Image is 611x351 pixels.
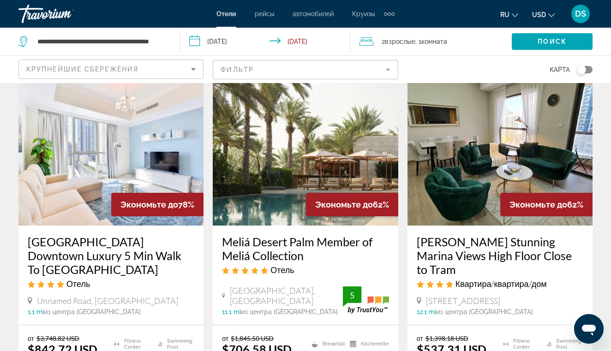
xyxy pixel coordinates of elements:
button: Change language [500,8,518,21]
span: , 1 [415,35,447,48]
span: карта [550,63,570,76]
a: [PERSON_NAME] Stunning Marina Views High Floor Close to Tram [417,235,583,276]
div: 5 [343,290,361,301]
span: 12.1 mi [417,308,436,315]
del: $1,398.18 USD [425,334,468,342]
span: ru [500,11,509,18]
span: Комната [421,38,447,45]
span: 1.1 mi [28,308,44,315]
span: из центра [GEOGRAPHIC_DATA] [436,308,533,315]
span: от [28,334,34,342]
img: Hotel image [407,78,593,226]
span: 11.1 mi [222,308,241,315]
span: Отель [66,279,90,289]
button: Change currency [532,8,555,21]
button: Travelers: 2 adults, 0 children [350,28,512,55]
span: [STREET_ADDRESS] [426,296,500,306]
div: 78% [111,193,204,216]
span: Взрослые [385,38,415,45]
div: 62% [306,193,398,216]
span: Unnamed Road, [GEOGRAPHIC_DATA] [37,296,178,306]
div: 5 star Hotel [222,265,389,275]
span: Поиск [538,38,567,45]
div: 62% [500,193,593,216]
iframe: Кнопка запуска окна обмена сообщениями [574,314,604,344]
del: $3,748.82 USD [36,334,79,342]
a: автомобилей [293,10,334,18]
div: 4 star Apartment [417,279,583,289]
img: trustyou-badge.svg [343,286,389,314]
del: $1,845.50 USD [231,334,274,342]
button: Check-in date: Oct 9, 2025 Check-out date: Oct 13, 2025 [180,28,351,55]
span: от [222,334,228,342]
button: Filter [213,59,398,80]
span: Экономьте до [315,200,373,209]
a: [GEOGRAPHIC_DATA] Downtown Luxury 5 Min Walk To [GEOGRAPHIC_DATA] [28,235,194,276]
span: [GEOGRAPHIC_DATA], [GEOGRAPHIC_DATA] [230,286,343,306]
span: DS [575,9,586,18]
button: Поиск [512,33,593,50]
button: Toggle map [570,65,593,74]
div: 4 star Hotel [28,279,194,289]
a: рейсы [255,10,274,18]
a: Круизы [352,10,375,18]
span: из центра [GEOGRAPHIC_DATA] [44,308,141,315]
span: из центра [GEOGRAPHIC_DATA] [241,308,338,315]
button: User Menu [569,4,593,24]
span: 2 [382,35,415,48]
a: Отели [216,10,236,18]
span: USD [532,11,546,18]
span: Квартира/квартира/дом [455,279,547,289]
span: Крупнейшие сбережения [26,65,138,73]
img: Hotel image [18,78,204,226]
span: Отель [270,265,294,275]
span: от [417,334,423,342]
mat-select: Sort by [26,64,196,75]
a: Travorium [18,2,111,26]
span: Экономьте до [120,200,178,209]
button: Extra navigation items [384,6,395,21]
span: Экономьте до [509,200,567,209]
img: Hotel image [213,78,398,226]
a: Meliá Desert Palm Member of Meliá Collection [222,235,389,262]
